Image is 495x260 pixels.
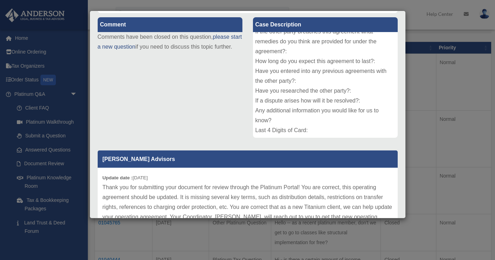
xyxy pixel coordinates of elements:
div: Type of Document: Business formation LLC Document Title: Business articles of organization Docume... [253,32,398,138]
label: Comment [98,17,242,32]
b: Update date : [103,175,133,180]
p: Comments have been closed on this question, if you need to discuss this topic further. [98,32,242,52]
p: [PERSON_NAME] Advisors [98,150,398,168]
small: [DATE] [103,175,148,180]
label: Case Description [253,17,398,32]
p: Thank you for submitting your document for review through the Platinum Portal! You are correct, t... [103,182,393,232]
a: please start a new question [98,34,242,50]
